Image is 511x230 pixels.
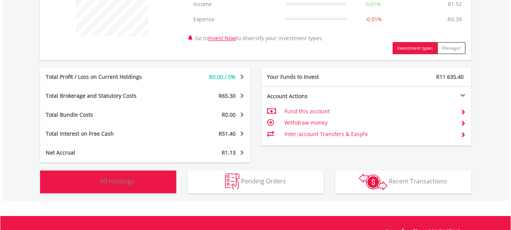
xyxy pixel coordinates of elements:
[335,171,471,193] button: Recent Transactions
[189,12,281,27] td: Expense
[40,73,163,81] div: Total Profit / Loss on Current Holdings
[40,149,163,156] div: Net Accrual
[442,12,466,27] td: -R0.39
[40,130,163,138] div: Total Interest on Free Cash
[437,42,466,54] button: Manager
[389,177,447,185] span: Recent Transactions
[40,171,176,193] button: All Holdings
[261,73,367,81] div: Your Funds to Invest
[350,12,396,27] td: -0.01%
[284,117,454,128] td: Withdraw money
[40,92,163,100] div: Total Brokerage and Statutory Costs
[261,92,367,100] div: Account Actions
[222,111,236,118] span: R0.00
[188,171,324,193] button: Pending Orders
[40,111,163,119] div: Total Bundle Costs
[359,174,387,190] img: transactions-zar-wht.png
[222,149,236,156] span: R1.13
[208,34,236,42] a: Invest Now
[436,73,464,80] span: R11 635.40
[219,92,236,99] span: R65.30
[209,73,236,80] span: R0.00 / 0%
[393,42,438,54] button: Investment types
[100,177,134,185] span: All Holdings
[219,130,236,137] span: R51.40
[284,128,454,140] td: Inter-account Transfers & EasyFx
[284,106,454,117] td: Fund this account
[225,174,239,190] img: pending_instructions-wht.png
[82,174,99,190] img: holdings-wht.png
[241,177,286,185] span: Pending Orders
